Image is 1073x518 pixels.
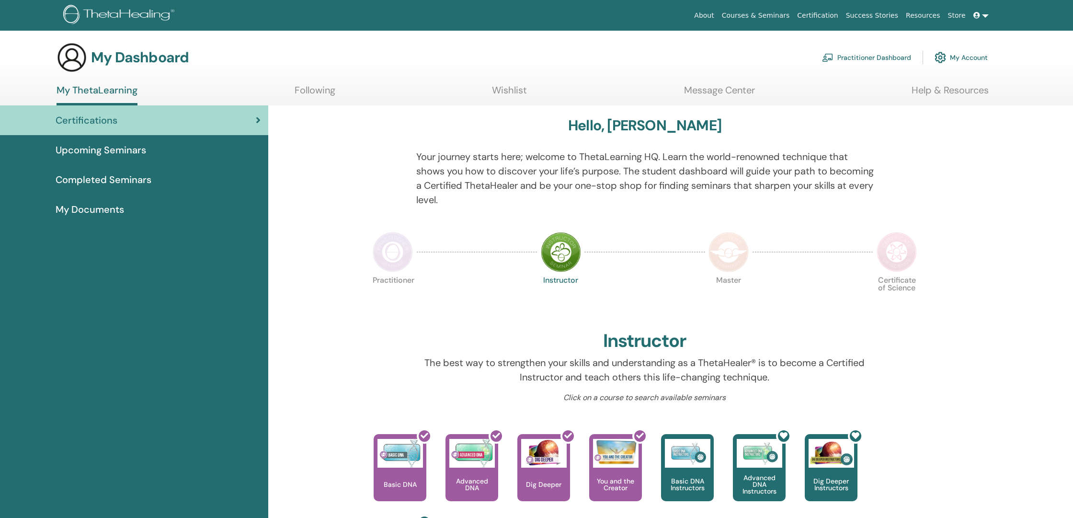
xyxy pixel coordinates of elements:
a: Certification [793,7,842,24]
img: Basic DNA Instructors [665,439,710,468]
img: Basic DNA [377,439,423,468]
span: My Documents [56,202,124,217]
p: Advanced DNA [445,478,498,491]
a: My Account [935,47,988,68]
img: chalkboard-teacher.svg [822,53,833,62]
img: You and the Creator [593,439,639,465]
p: Click on a course to search available seminars [416,392,874,403]
img: Instructor [541,232,581,272]
img: Dig Deeper [521,439,567,468]
p: Certificate of Science [877,276,917,317]
span: Completed Seminars [56,173,151,187]
a: Wishlist [492,84,527,103]
p: Basic DNA Instructors [661,478,714,491]
p: You and the Creator [589,478,642,491]
p: Dig Deeper Instructors [805,478,857,491]
a: Practitioner Dashboard [822,47,911,68]
img: Practitioner [373,232,413,272]
a: Message Center [684,84,755,103]
span: Upcoming Seminars [56,143,146,157]
h2: Instructor [603,330,687,352]
img: generic-user-icon.jpg [57,42,87,73]
p: Your journey starts here; welcome to ThetaLearning HQ. Learn the world-renowned technique that sh... [416,150,874,207]
a: Success Stories [842,7,902,24]
img: Master [708,232,749,272]
img: Certificate of Science [877,232,917,272]
p: Advanced DNA Instructors [733,474,786,495]
a: Following [295,84,335,103]
a: About [690,7,718,24]
h3: My Dashboard [91,49,189,66]
img: cog.svg [935,49,946,66]
a: Help & Resources [912,84,989,103]
img: Advanced DNA Instructors [737,439,782,468]
a: Resources [902,7,944,24]
img: Advanced DNA [449,439,495,468]
a: Store [944,7,970,24]
h3: Hello, [PERSON_NAME] [568,117,721,134]
img: logo.png [63,5,178,26]
a: My ThetaLearning [57,84,137,105]
span: Certifications [56,113,117,127]
p: Master [708,276,749,317]
img: Dig Deeper Instructors [809,439,854,468]
p: Instructor [541,276,581,317]
p: The best way to strengthen your skills and understanding as a ThetaHealer® is to become a Certifi... [416,356,874,384]
p: Dig Deeper [522,481,565,488]
p: Practitioner [373,276,413,317]
a: Courses & Seminars [718,7,794,24]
